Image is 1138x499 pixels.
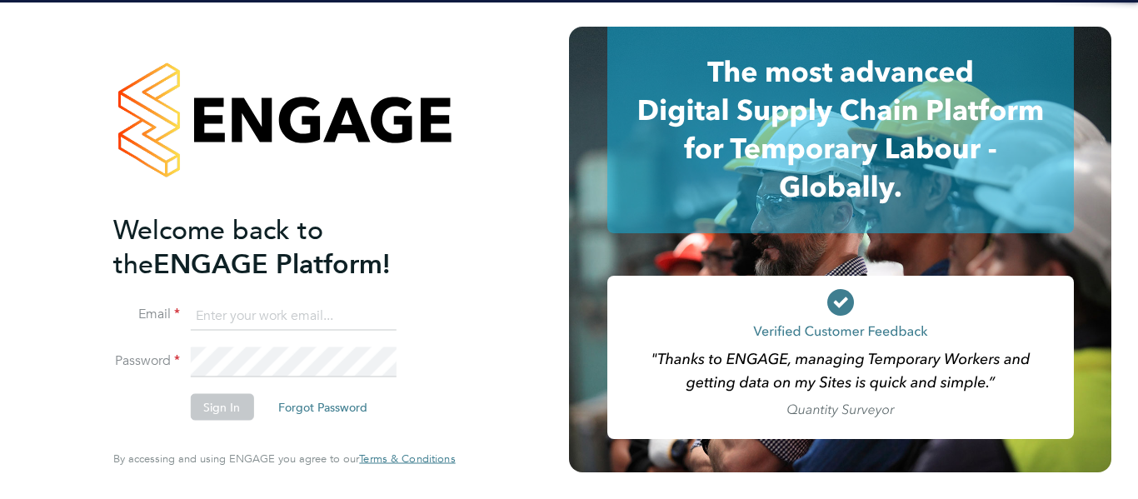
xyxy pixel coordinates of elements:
span: Welcome back to the [113,213,323,280]
a: Terms & Conditions [359,452,455,466]
input: Enter your work email... [190,301,396,331]
label: Password [113,352,180,370]
button: Sign In [190,394,253,421]
h2: ENGAGE Platform! [113,212,438,281]
span: By accessing and using ENGAGE you agree to our [113,452,455,466]
span: Terms & Conditions [359,452,455,466]
button: Forgot Password [265,394,381,421]
label: Email [113,306,180,323]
